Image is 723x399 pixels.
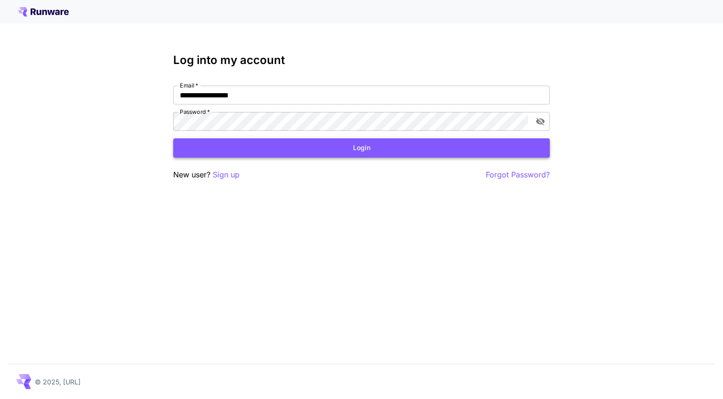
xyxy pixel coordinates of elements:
[532,113,549,130] button: toggle password visibility
[35,377,80,387] p: © 2025, [URL]
[173,54,550,67] h3: Log into my account
[173,138,550,158] button: Login
[213,169,240,181] button: Sign up
[180,81,198,89] label: Email
[180,108,210,116] label: Password
[173,169,240,181] p: New user?
[486,169,550,181] button: Forgot Password?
